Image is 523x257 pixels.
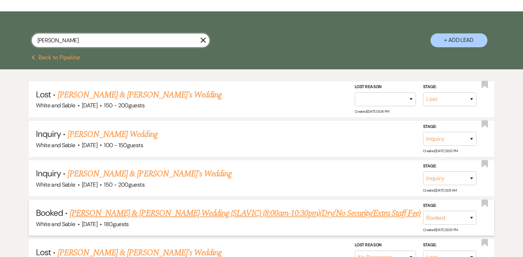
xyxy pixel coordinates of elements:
span: 150 - 200 guests [104,102,144,109]
a: [PERSON_NAME] & [PERSON_NAME] Wedding (SLAVIC) (8:00am-10:30pm)(Dry/No Security/Extra Staff Fee) [70,207,421,220]
span: Lost [36,89,51,100]
label: Stage: [423,202,476,210]
span: 180 guests [104,220,128,228]
a: [PERSON_NAME] & [PERSON_NAME]'s Wedding [68,167,232,180]
span: Created: [DATE] 9:03 PM [423,149,458,153]
span: White and Sable [36,141,75,149]
input: Search by name, event date, email address or phone number [32,33,210,47]
label: Stage: [423,83,476,91]
button: + Add Lead [430,33,487,47]
label: Stage: [423,241,476,249]
span: [DATE] [82,181,97,188]
label: Stage: [423,123,476,130]
span: Created: [DATE] 8:51 AM [423,188,457,193]
label: Stage: [423,162,476,170]
span: [DATE] [82,102,97,109]
span: White and Sable [36,102,75,109]
span: White and Sable [36,181,75,188]
span: White and Sable [36,220,75,228]
span: Created: [DATE] 8:05 PM [423,227,458,232]
span: Created: [DATE] 9:26 PM [355,109,389,114]
span: [DATE] [82,220,97,228]
a: [PERSON_NAME] Wedding [68,128,158,141]
span: 100 - 150 guests [104,141,143,149]
span: Inquiry [36,168,61,179]
a: [PERSON_NAME] & [PERSON_NAME]'s Wedding [58,89,222,101]
span: [DATE] [82,141,97,149]
span: 150 - 200 guests [104,181,144,188]
label: Lost Reason [355,241,416,249]
span: Inquiry [36,128,61,139]
button: Back to Pipeline [32,55,80,60]
label: Lost Reason [355,83,416,91]
span: Booked [36,207,63,218]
